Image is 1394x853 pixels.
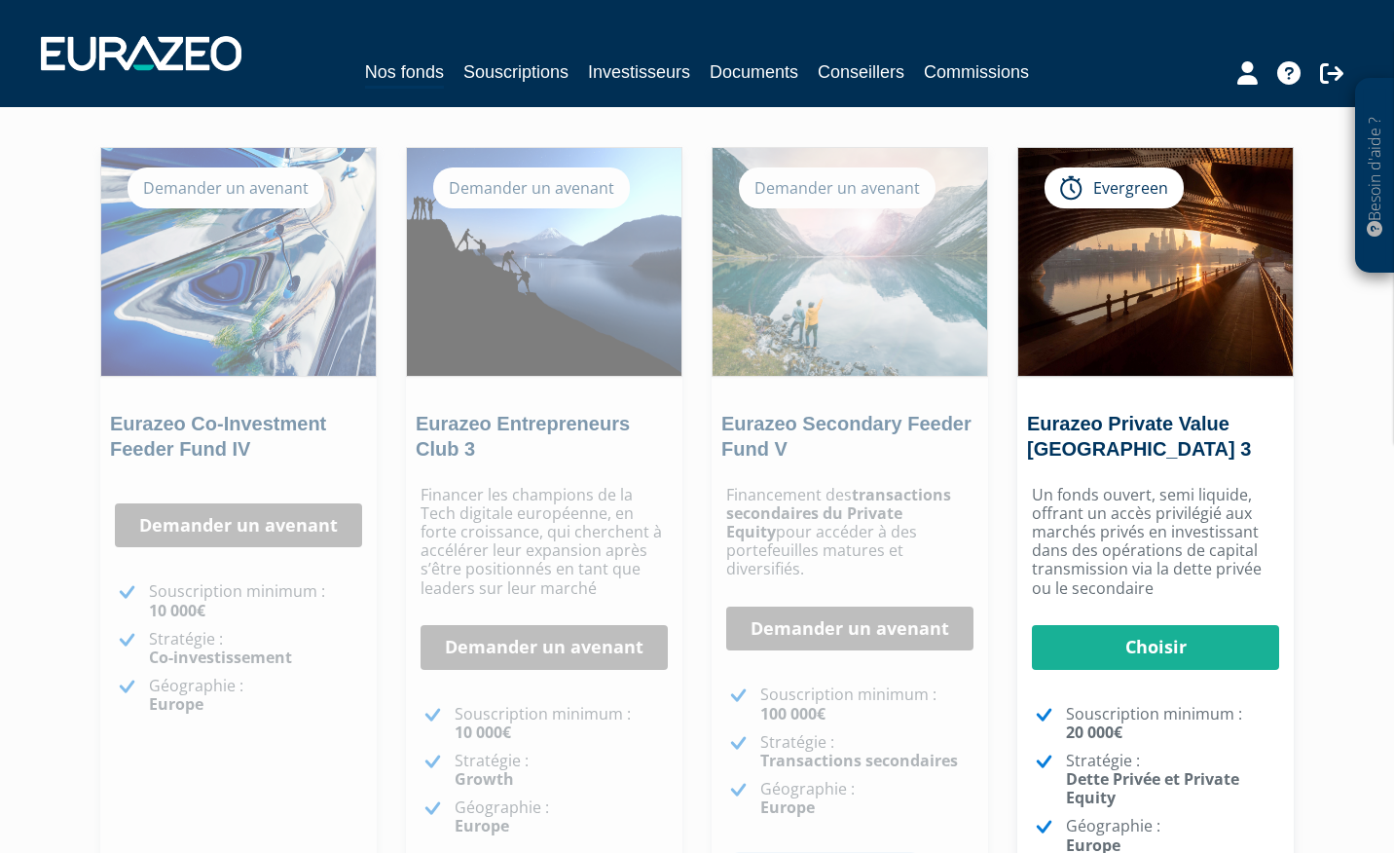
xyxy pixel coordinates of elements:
[739,167,935,208] div: Demander un avenant
[760,703,825,724] strong: 100 000€
[760,750,958,771] strong: Transactions secondaires
[416,413,630,460] a: Eurazeo Entrepreneurs Club 3
[760,797,815,818] strong: Europe
[149,600,205,621] strong: 10 000€
[760,780,973,817] p: Géographie :
[455,798,668,835] p: Géographie :
[760,686,973,723] p: Souscription minimum :
[101,148,376,376] img: Eurazeo Co-Investment Feeder Fund IV
[924,58,1029,86] a: Commissions
[433,167,630,208] div: Demander un avenant
[149,582,362,619] p: Souscription minimum :
[713,148,987,376] img: Eurazeo Secondary Feeder Fund V
[463,58,569,86] a: Souscriptions
[726,484,951,542] strong: transactions secondaires du Private Equity
[455,752,668,789] p: Stratégie :
[818,58,904,86] a: Conseillers
[588,58,690,86] a: Investisseurs
[149,630,362,667] p: Stratégie :
[1364,89,1386,264] p: Besoin d'aide ?
[115,503,362,548] a: Demander un avenant
[1018,148,1293,376] img: Eurazeo Private Value Europe 3
[455,815,509,836] strong: Europe
[41,36,241,71] img: 1732889491-logotype_eurazeo_blanc_rvb.png
[365,58,444,89] a: Nos fonds
[710,58,798,86] a: Documents
[726,607,973,651] a: Demander un avenant
[1066,752,1279,808] p: Stratégie :
[760,733,973,770] p: Stratégie :
[421,625,668,670] a: Demander un avenant
[1027,413,1251,460] a: Eurazeo Private Value [GEOGRAPHIC_DATA] 3
[421,486,668,598] p: Financer les champions de la Tech digitale européenne, en forte croissance, qui cherchent à accél...
[1032,486,1279,598] p: Un fonds ouvert, semi liquide, offrant un accès privilégié aux marchés privés en investissant dan...
[110,413,326,460] a: Eurazeo Co-Investment Feeder Fund IV
[1066,768,1239,808] strong: Dette Privée et Private Equity
[726,486,973,579] p: Financement des pour accéder à des portefeuilles matures et diversifiés.
[1045,167,1184,208] div: Evergreen
[455,722,511,743] strong: 10 000€
[721,413,972,460] a: Eurazeo Secondary Feeder Fund V
[455,768,514,790] strong: Growth
[149,677,362,714] p: Géographie :
[455,705,668,742] p: Souscription minimum :
[149,693,203,715] strong: Europe
[1066,722,1122,743] strong: 20 000€
[1066,705,1279,742] p: Souscription minimum :
[407,148,681,376] img: Eurazeo Entrepreneurs Club 3
[1032,625,1279,670] a: Choisir
[149,647,292,668] strong: Co-investissement
[128,167,324,208] div: Demander un avenant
